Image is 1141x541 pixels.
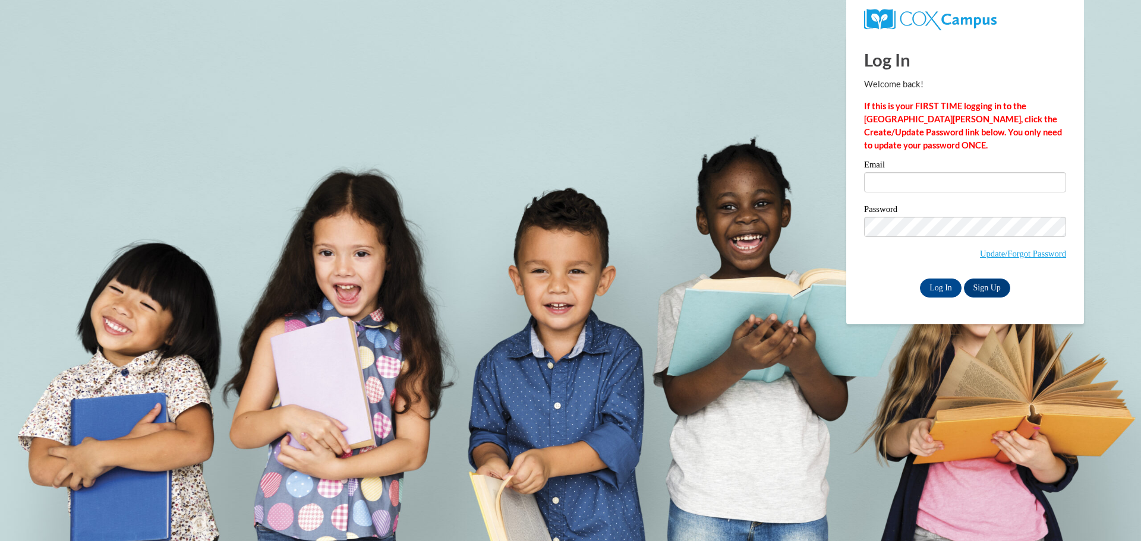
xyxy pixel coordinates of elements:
label: Password [864,205,1066,217]
strong: If this is your FIRST TIME logging in to the [GEOGRAPHIC_DATA][PERSON_NAME], click the Create/Upd... [864,101,1062,150]
a: COX Campus [864,14,997,24]
a: Sign Up [964,279,1010,298]
img: COX Campus [864,9,997,30]
p: Welcome back! [864,78,1066,91]
label: Email [864,160,1066,172]
a: Update/Forgot Password [980,249,1066,258]
input: Log In [920,279,962,298]
h1: Log In [864,48,1066,72]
